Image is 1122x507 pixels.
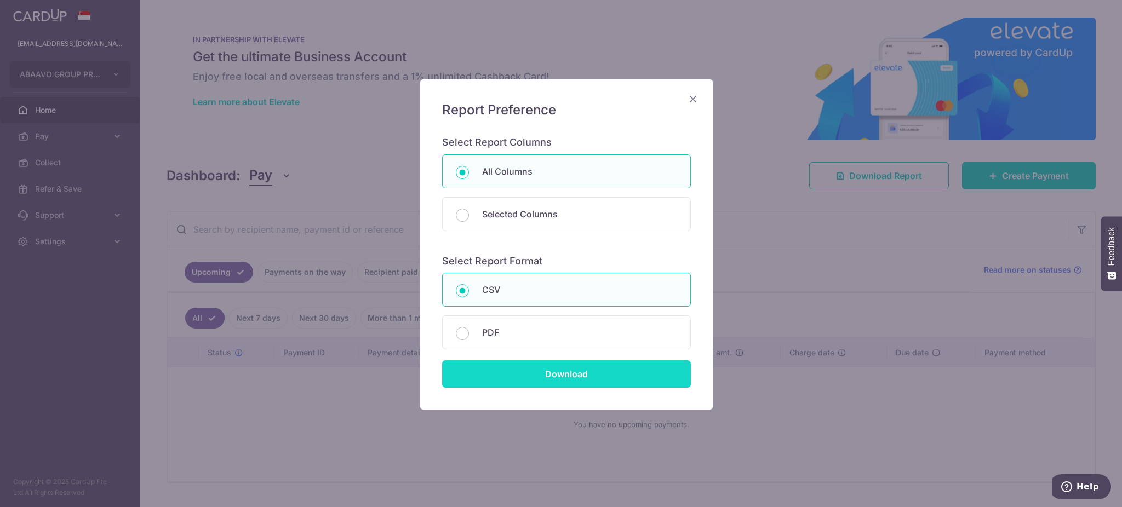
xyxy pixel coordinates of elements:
p: Selected Columns [482,208,677,221]
h6: Select Report Columns [442,136,691,149]
p: PDF [482,326,677,339]
p: All Columns [482,165,677,178]
button: Feedback - Show survey [1101,216,1122,291]
input: Download [442,360,691,388]
h6: Select Report Format [442,255,691,268]
button: Close [686,93,700,106]
span: Feedback [1107,227,1117,266]
h5: Report Preference [442,101,691,119]
iframe: Opens a widget where you can find more information [1052,474,1111,502]
p: CSV [482,283,677,296]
